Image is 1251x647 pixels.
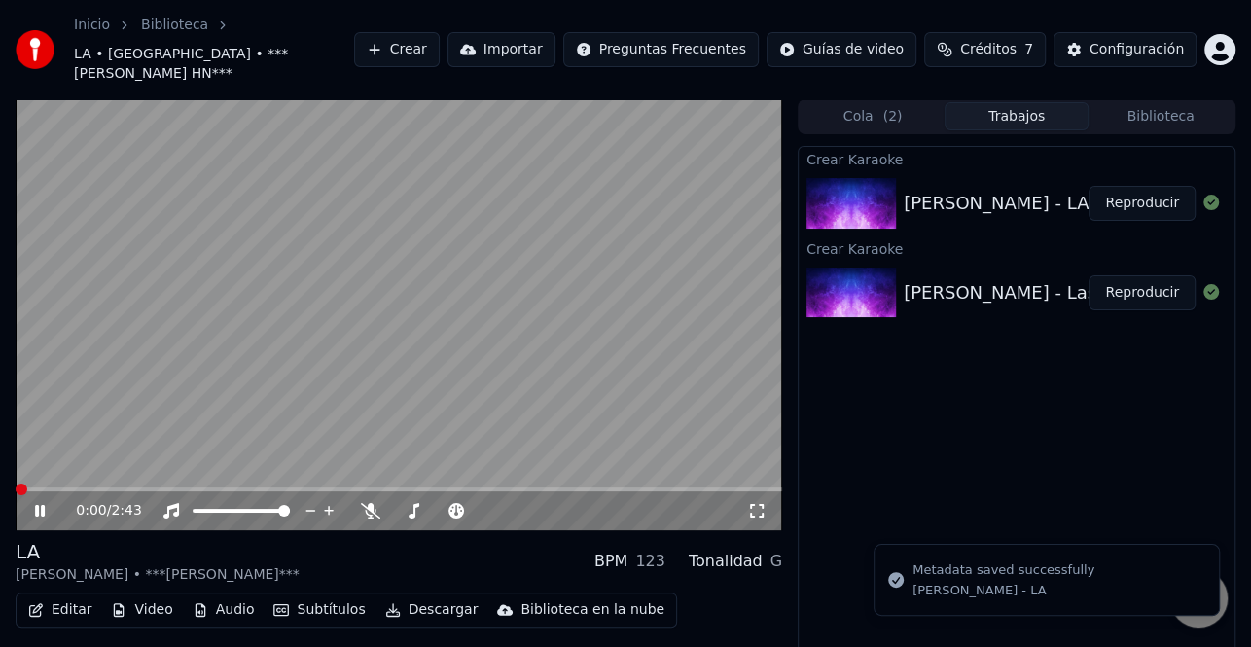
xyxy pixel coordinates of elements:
button: Cola [801,102,945,130]
button: Guías de video [767,32,916,67]
button: Audio [185,596,263,624]
button: Trabajos [945,102,1089,130]
button: Crear [354,32,440,67]
button: Preguntas Frecuentes [563,32,759,67]
div: [PERSON_NAME] - LA [904,190,1089,217]
div: G [770,550,782,573]
span: LA • [GEOGRAPHIC_DATA] • ***[PERSON_NAME] HN*** [74,45,354,84]
button: Importar [447,32,555,67]
img: youka [16,30,54,69]
button: Video [103,596,180,624]
div: Metadata saved successfully [912,560,1094,580]
a: Inicio [74,16,110,35]
a: Biblioteca [141,16,208,35]
div: Configuración [1090,40,1184,59]
button: Editar [20,596,99,624]
div: Biblioteca en la nube [520,600,664,620]
button: Créditos7 [924,32,1046,67]
div: / [76,501,123,521]
nav: breadcrumb [74,16,354,84]
div: LA [16,538,300,565]
span: 0:00 [76,501,106,521]
div: BPM [594,550,627,573]
div: Crear Karaoke [799,147,1234,170]
button: Reproducir [1089,275,1196,310]
div: [PERSON_NAME] - LA [912,582,1094,599]
div: Tonalidad [689,550,763,573]
button: Descargar [377,596,486,624]
button: Configuración [1054,32,1197,67]
span: 7 [1024,40,1033,59]
div: Crear Karaoke [799,236,1234,260]
div: [PERSON_NAME] • ***[PERSON_NAME]*** [16,565,300,585]
span: 2:43 [111,501,141,521]
span: Créditos [960,40,1017,59]
button: Biblioteca [1089,102,1233,130]
button: Subtítulos [266,596,373,624]
div: [PERSON_NAME] - Las Pacas [904,279,1152,306]
span: ( 2 ) [882,107,902,126]
div: 123 [635,550,665,573]
button: Reproducir [1089,186,1196,221]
